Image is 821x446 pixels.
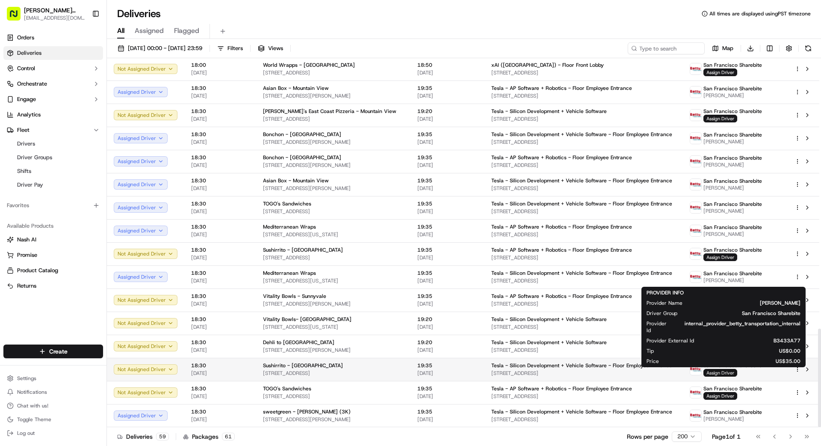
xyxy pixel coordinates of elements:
span: Product Catalog [17,267,58,274]
span: Tesla - AP Software + Robotics - Floor Employee Entrance [491,247,632,253]
span: [STREET_ADDRESS] [263,69,404,76]
span: Mediterranean Wraps [263,223,316,230]
span: Tesla - Silicon Development + Vehicle Software - Floor Employee Entrance [491,408,672,415]
span: 19:35 [417,85,478,92]
img: 4281594248423_2fcf9dad9f2a874258b8_72.png [18,82,33,97]
span: [DATE] [191,231,249,238]
input: Type to search [628,42,705,54]
span: [DATE] [191,416,249,423]
img: betty.jpg [690,156,701,167]
span: bettytllc [27,156,47,163]
span: [STREET_ADDRESS] [491,254,676,261]
span: [DATE] [191,347,249,354]
span: Deliveries [17,49,41,57]
span: Drivers [17,140,35,148]
a: Analytics [3,108,103,122]
a: 💻API Documentation [69,188,141,203]
span: [PERSON_NAME] [703,208,762,214]
button: Not Assigned Driver [114,64,177,74]
button: Not Assigned Driver [114,364,177,375]
span: 7月31日 [54,156,74,163]
span: San Francisco Sharebite [703,85,762,92]
span: 19:35 [417,247,478,253]
span: [DATE] [417,324,478,330]
span: [PERSON_NAME] [703,161,762,168]
span: Price [647,358,659,365]
button: Product Catalog [3,264,103,277]
span: Provider Id [647,320,671,334]
span: Tesla - Silicon Development + Vehicle Software [491,339,607,346]
span: Provider Name [647,300,682,306]
button: [EMAIL_ADDRESS][DOMAIN_NAME] [24,15,85,21]
span: 19:20 [417,316,478,323]
img: bettytllc [9,125,22,138]
span: Tip [647,348,654,354]
img: betty.jpg [690,133,701,144]
span: [DATE] [417,370,478,377]
span: Driver Group [647,310,677,317]
button: Not Assigned Driver [114,341,177,351]
span: Promise [17,251,37,259]
span: Nash AI [17,236,36,244]
span: API Documentation [81,191,137,200]
span: Knowledge Base [17,191,65,200]
a: Orders [3,31,103,45]
a: Powered byPylon [60,212,103,219]
span: PROVIDER INFO [647,289,684,296]
span: Tesla - Silicon Development + Vehicle Software - Floor Employee Entrance [491,131,672,138]
div: 📗 [9,192,15,199]
span: [STREET_ADDRESS][PERSON_NAME] [263,347,404,354]
p: Rows per page [627,432,668,441]
span: 18:50 [417,62,478,68]
img: betty.jpg [690,63,701,74]
div: Packages [183,432,235,441]
button: Views [254,42,287,54]
button: Orchestrate [3,77,103,91]
span: [STREET_ADDRESS] [491,393,676,400]
span: [STREET_ADDRESS] [491,208,676,215]
span: [DATE] [417,208,478,215]
span: Sushirrito - [GEOGRAPHIC_DATA] [263,247,343,253]
span: 18:30 [191,177,249,184]
span: [STREET_ADDRESS][PERSON_NAME] [263,300,404,307]
span: 19:35 [417,154,478,161]
span: Log out [17,430,35,437]
span: [STREET_ADDRESS][US_STATE] [263,231,404,238]
span: 18:30 [191,385,249,392]
span: [STREET_ADDRESS][US_STATE] [263,324,404,330]
img: betty.jpg [690,271,701,282]
span: [DATE] [417,231,478,238]
button: [DATE] 00:00 - [DATE] 23:59 [114,42,206,54]
span: San Francisco Sharebite [703,131,762,138]
span: Tesla - Silicon Development + Vehicle Software - Floor Employee Entrance [491,270,672,277]
span: 19:35 [417,223,478,230]
span: Tesla - Silicon Development + Vehicle Software - Floor Employee Entrance [491,362,672,369]
span: Tesla - AP Software + Robotics - Floor Employee Entrance [491,385,632,392]
span: 18:00 [191,62,249,68]
span: Views [268,45,283,52]
div: Past conversations [9,111,57,118]
span: 18:30 [191,408,249,415]
span: Flagged [174,26,199,36]
span: [STREET_ADDRESS] [491,162,676,169]
span: [DATE] [417,69,478,76]
button: [PERSON_NAME] Transportation[EMAIL_ADDRESS][DOMAIN_NAME] [3,3,89,24]
span: [PERSON_NAME] [703,138,762,145]
div: Start new chat [38,82,140,90]
span: [DATE] [191,92,249,99]
span: [PERSON_NAME] [703,184,762,191]
span: Analytics [17,111,41,119]
span: [DATE] [417,254,478,261]
a: 📗Knowledge Base [5,188,69,203]
button: Assigned Driver [114,202,168,213]
a: Product Catalog [7,267,100,274]
button: Notifications [3,386,103,398]
button: Nash AI [3,233,103,247]
span: 19:35 [417,293,478,300]
span: San Francisco Sharebite [703,409,762,416]
span: Asian Box - Mountain View [263,177,329,184]
a: Promise [7,251,100,259]
h1: Deliveries [117,7,161,21]
span: [DATE] [191,300,249,307]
